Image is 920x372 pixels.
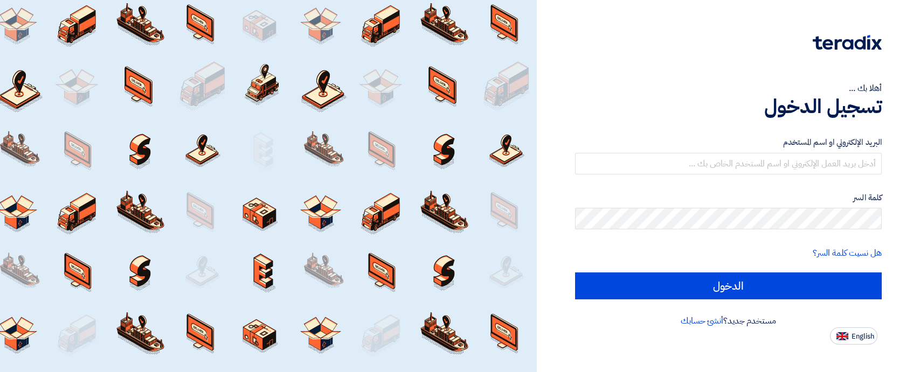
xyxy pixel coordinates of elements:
[852,333,874,340] span: English
[681,314,723,327] a: أنشئ حسابك
[575,314,882,327] div: مستخدم جديد؟
[830,327,877,345] button: English
[575,82,882,95] div: أهلا بك ...
[575,136,882,149] label: البريد الإلكتروني او اسم المستخدم
[813,247,882,259] a: هل نسيت كلمة السر؟
[575,192,882,204] label: كلمة السر
[575,95,882,118] h1: تسجيل الدخول
[836,332,848,340] img: en-US.png
[813,35,882,50] img: Teradix logo
[575,153,882,174] input: أدخل بريد العمل الإلكتروني او اسم المستخدم الخاص بك ...
[575,272,882,299] input: الدخول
